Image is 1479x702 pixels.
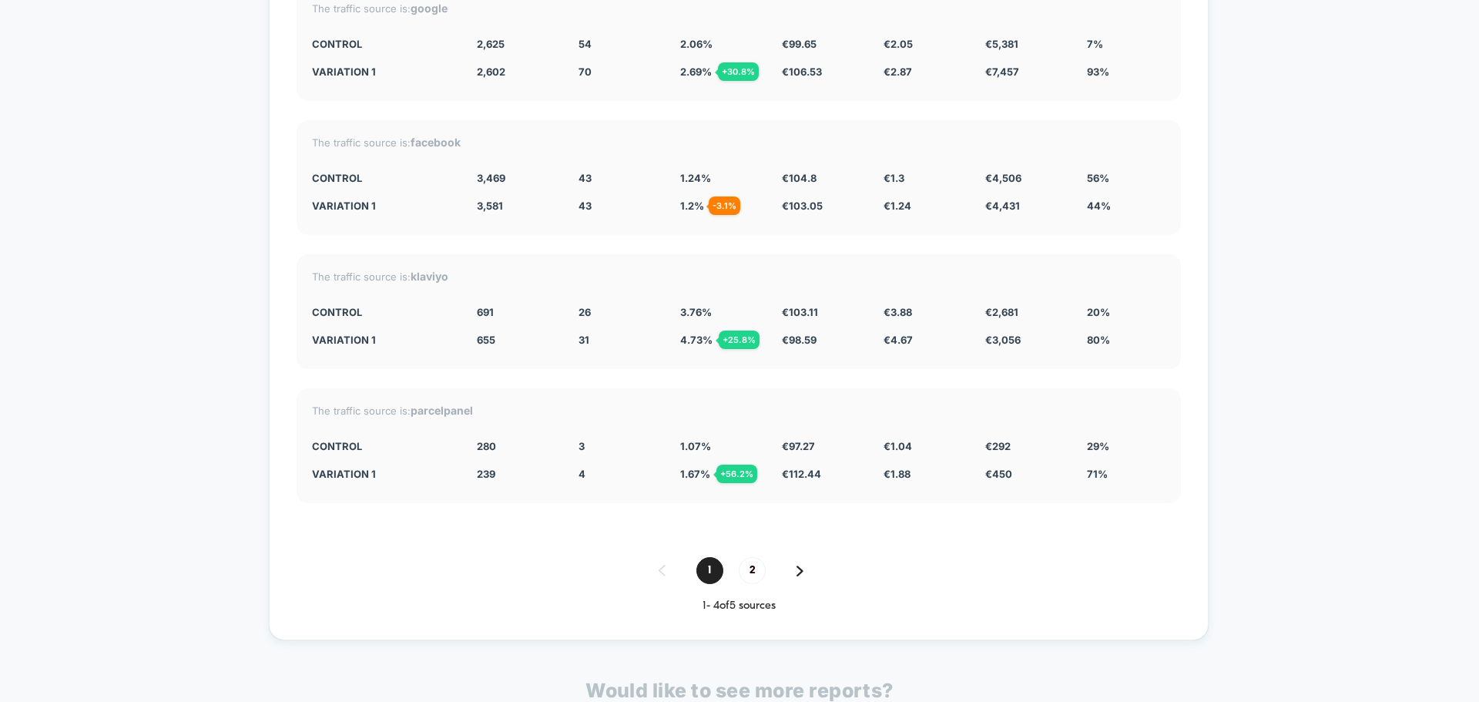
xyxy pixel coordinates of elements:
[579,38,592,50] span: 54
[1087,65,1165,78] div: 93%
[411,404,473,417] strong: parcelpanel
[680,172,711,184] span: 1.24 %
[411,136,461,149] strong: facebook
[884,334,913,346] span: € 4.67
[477,334,495,346] span: 655
[985,306,1018,318] span: € 2,681
[477,440,496,452] span: 280
[579,306,591,318] span: 26
[1087,468,1165,480] div: 71%
[1087,38,1165,50] div: 7%
[312,468,454,480] div: Variation 1
[884,172,904,184] span: € 1.3
[297,600,1181,613] div: 1 - 4 of 5 sources
[985,440,1011,452] span: € 292
[985,65,1019,78] span: € 7,457
[716,465,757,483] div: + 56.2 %
[782,200,823,212] span: € 103.05
[985,200,1020,212] span: € 4,431
[884,38,913,50] span: € 2.05
[579,200,592,212] span: 43
[477,200,503,212] span: 3,581
[579,334,589,346] span: 31
[477,468,495,480] span: 239
[884,65,912,78] span: € 2.87
[884,468,911,480] span: € 1.88
[312,2,1165,15] div: The traffic source is:
[718,62,759,81] div: + 30.8 %
[739,557,766,584] span: 2
[1087,172,1165,184] div: 56%
[719,331,760,349] div: + 25.8 %
[477,172,505,184] span: 3,469
[312,440,454,452] div: CONTROL
[579,440,585,452] span: 3
[1087,334,1165,346] div: 80%
[1087,200,1165,212] div: 44%
[312,270,1165,283] div: The traffic source is:
[579,468,585,480] span: 4
[782,440,815,452] span: € 97.27
[312,306,454,318] div: CONTROL
[312,404,1165,417] div: The traffic source is:
[477,38,505,50] span: 2,625
[985,38,1018,50] span: € 5,381
[782,468,821,480] span: € 112.44
[709,196,740,215] div: - 3.1 %
[579,172,592,184] span: 43
[477,65,505,78] span: 2,602
[680,65,712,78] span: 2.69 %
[680,38,713,50] span: 2.06 %
[312,136,1165,149] div: The traffic source is:
[477,306,494,318] span: 691
[312,38,454,50] div: CONTROL
[782,65,822,78] span: € 106.53
[1087,306,1165,318] div: 20%
[985,468,1012,480] span: € 450
[680,468,710,480] span: 1.67 %
[411,2,448,15] strong: google
[782,38,817,50] span: € 99.65
[680,440,711,452] span: 1.07 %
[884,200,911,212] span: € 1.24
[680,306,712,318] span: 3.76 %
[585,679,894,702] p: Would like to see more reports?
[884,440,912,452] span: € 1.04
[782,306,818,318] span: € 103.11
[1087,440,1165,452] div: 29%
[696,557,723,584] span: 1
[782,334,817,346] span: € 98.59
[985,334,1021,346] span: € 3,056
[680,334,713,346] span: 4.73 %
[985,172,1021,184] span: € 4,506
[312,334,454,346] div: Variation 1
[312,172,454,184] div: CONTROL
[312,200,454,212] div: Variation 1
[884,306,912,318] span: € 3.88
[680,200,704,212] span: 1.2 %
[782,172,817,184] span: € 104.8
[312,65,454,78] div: Variation 1
[411,270,448,283] strong: klaviyo
[579,65,592,78] span: 70
[797,566,803,576] img: pagination forward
